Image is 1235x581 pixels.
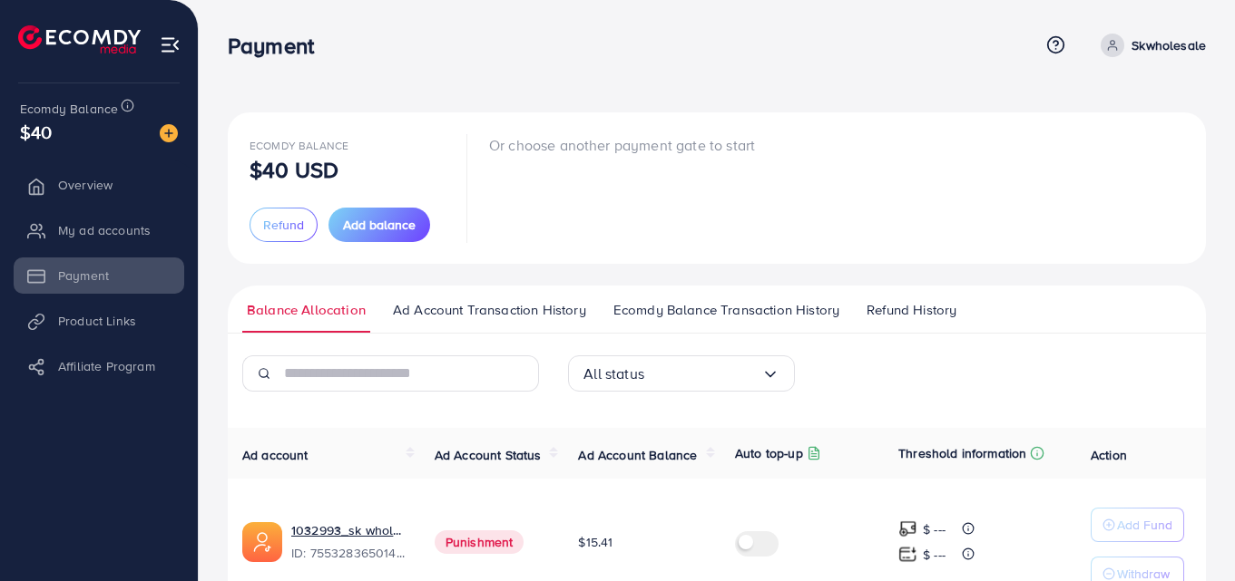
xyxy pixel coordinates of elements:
[1093,34,1206,57] a: Skwholesale
[644,360,761,388] input: Search for option
[435,530,524,554] span: Punishment
[228,33,328,59] h3: Payment
[735,442,803,464] p: Auto top-up
[18,25,141,53] img: logo
[867,300,956,320] span: Refund History
[613,300,839,320] span: Ecomdy Balance Transaction History
[898,545,917,564] img: top-up amount
[1132,34,1206,56] p: Skwholesale
[328,208,430,242] button: Add balance
[242,446,309,464] span: Ad account
[578,533,613,551] span: $15.41
[435,446,542,464] span: Ad Account Status
[343,216,416,234] span: Add balance
[578,446,697,464] span: Ad Account Balance
[291,521,406,539] a: 1032993_sk whole store_1758636153101
[898,519,917,538] img: top-up amount
[250,138,348,153] span: Ecomdy Balance
[247,300,366,320] span: Balance Allocation
[291,521,406,563] div: <span class='underline'>1032993_sk whole store_1758636153101</span></br>7553283650142601223
[898,442,1026,464] p: Threshold information
[160,34,181,55] img: menu
[568,355,795,392] div: Search for option
[583,360,644,388] span: All status
[291,544,406,562] span: ID: 7553283650142601223
[393,300,586,320] span: Ad Account Transaction History
[1117,514,1172,536] p: Add Fund
[250,208,318,242] button: Refund
[242,522,282,562] img: ic-ads-acc.e4c84228.svg
[263,216,304,234] span: Refund
[923,544,946,566] p: $ ---
[20,100,118,118] span: Ecomdy Balance
[20,119,52,145] span: $40
[250,159,338,180] p: $40 USD
[1091,508,1184,542] button: Add Fund
[489,134,755,156] p: Or choose another payment gate to start
[1091,446,1127,464] span: Action
[923,518,946,540] p: $ ---
[160,124,178,142] img: image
